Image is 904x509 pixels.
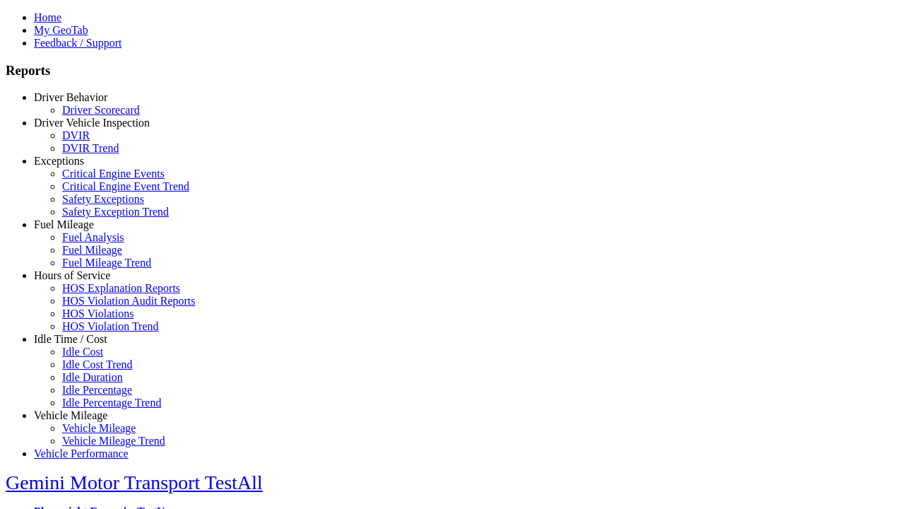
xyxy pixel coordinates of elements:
[34,37,121,49] a: Feedback / Support
[34,11,61,23] a: Home
[62,104,140,116] a: Driver Scorecard
[62,206,169,218] a: Safety Exception Trend
[34,155,84,167] a: Exceptions
[34,447,129,460] a: Vehicle Performance
[62,168,165,180] a: Critical Engine Events
[62,371,123,383] a: Idle Duration
[62,180,189,192] a: Critical Engine Event Trend
[34,24,88,36] a: My GeoTab
[34,117,150,129] a: Driver Vehicle Inspection
[34,218,94,230] a: Fuel Mileage
[62,346,103,358] a: Idle Cost
[62,384,132,396] a: Idle Percentage
[34,409,107,421] a: Vehicle Mileage
[62,257,151,269] a: Fuel Mileage Trend
[62,244,122,256] a: Fuel Mileage
[62,320,159,332] a: HOS Violation Trend
[62,422,136,434] a: Vehicle Mileage
[62,142,119,154] a: DVIR Trend
[6,472,263,493] a: Gemini Motor Transport TestAll
[6,63,898,78] h3: Reports
[62,129,90,141] a: DVIR
[62,358,133,370] a: Idle Cost Trend
[62,308,133,320] a: HOS Violations
[34,269,110,281] a: Hours of Service
[62,193,144,205] a: Safety Exceptions
[62,282,180,294] a: HOS Explanation Reports
[62,231,124,243] a: Fuel Analysis
[62,397,161,409] a: Idle Percentage Trend
[34,91,107,103] a: Driver Behavior
[34,333,107,345] a: Idle Time / Cost
[62,435,165,447] a: Vehicle Mileage Trend
[62,295,196,307] a: HOS Violation Audit Reports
